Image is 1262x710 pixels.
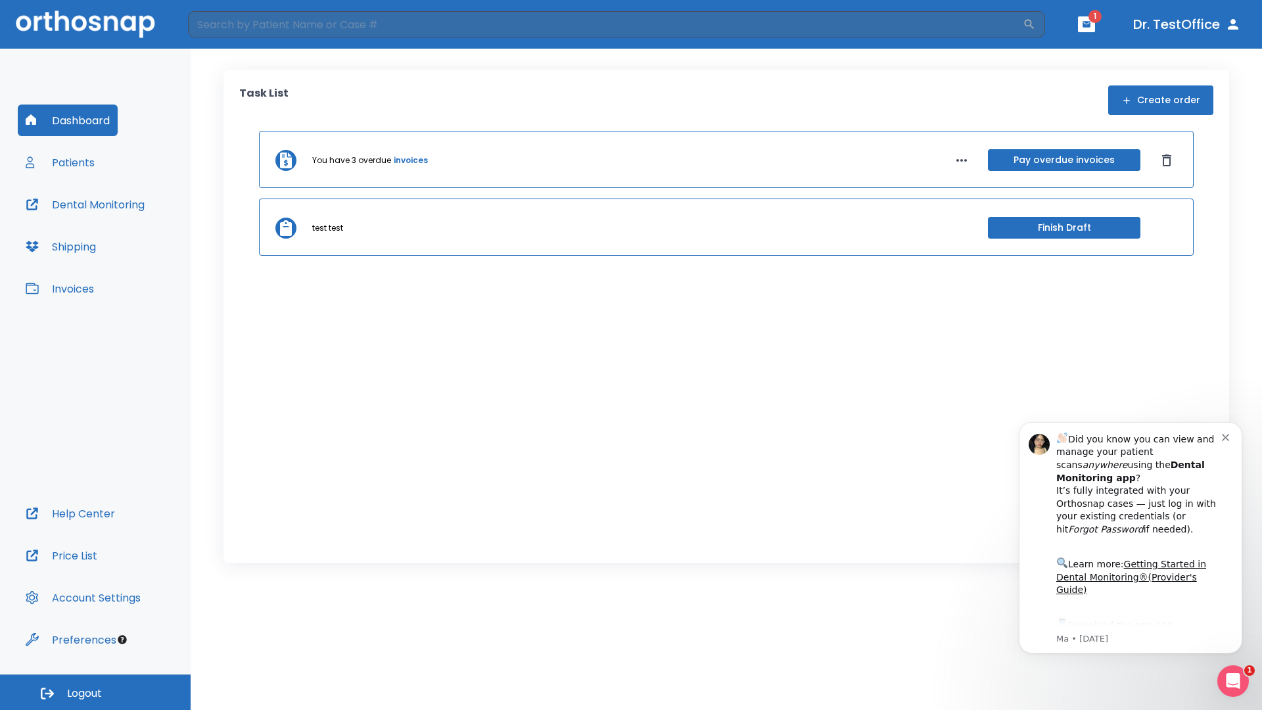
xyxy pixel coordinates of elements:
[18,189,152,220] button: Dental Monitoring
[57,218,174,241] a: App Store
[1244,665,1255,676] span: 1
[16,11,155,37] img: Orthosnap
[312,154,391,166] p: You have 3 overdue
[988,217,1140,239] button: Finish Draft
[18,105,118,136] button: Dashboard
[1088,10,1102,23] span: 1
[18,624,124,655] button: Preferences
[18,498,123,529] button: Help Center
[1156,150,1177,171] button: Dismiss
[394,154,428,166] a: invoices
[188,11,1023,37] input: Search by Patient Name or Case #
[67,686,102,701] span: Logout
[116,634,128,646] div: Tooltip anchor
[1217,665,1249,697] iframe: Intercom live chat
[999,402,1262,674] iframe: Intercom notifications message
[18,231,104,262] button: Shipping
[1128,12,1246,36] button: Dr. TestOffice
[223,28,233,39] button: Dismiss notification
[1108,85,1213,115] button: Create order
[18,147,103,178] button: Patients
[18,540,105,571] button: Price List
[18,582,149,613] button: Account Settings
[57,231,223,243] p: Message from Ma, sent 3w ago
[312,222,343,234] p: test test
[988,149,1140,171] button: Pay overdue invoices
[18,273,102,304] button: Invoices
[239,85,289,115] p: Task List
[57,214,223,281] div: Download the app: | ​ Let us know if you need help getting started!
